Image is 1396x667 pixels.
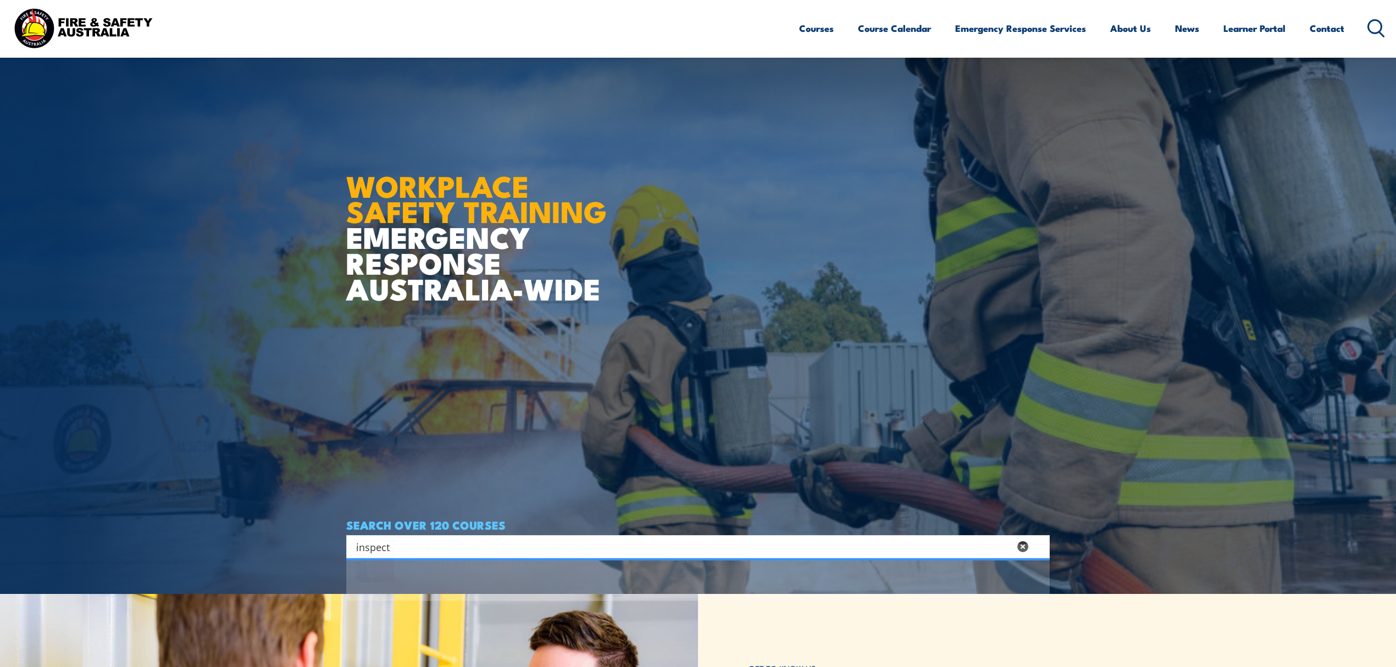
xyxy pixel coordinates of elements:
h1: EMERGENCY RESPONSE AUSTRALIA-WIDE [346,145,615,301]
a: News [1175,14,1199,43]
a: Emergency Response Services [955,14,1086,43]
input: Search input [356,538,1010,555]
a: Learner Portal [1223,14,1286,43]
strong: WORKPLACE SAFETY TRAINING [346,162,607,234]
a: Courses [799,14,834,43]
form: Search form [358,539,1012,554]
h4: SEARCH OVER 120 COURSES [346,519,1050,531]
a: Contact [1310,14,1344,43]
a: Course Calendar [858,14,931,43]
a: About Us [1110,14,1151,43]
button: Search magnifier button [1031,539,1046,554]
a: Inspect & Test Fire Blankets & Fire Extinguishers Training [356,574,1040,586]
